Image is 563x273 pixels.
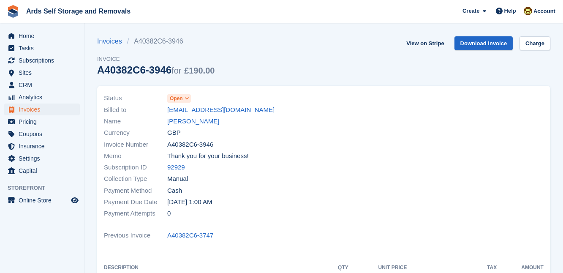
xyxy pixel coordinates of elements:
a: menu [4,194,80,206]
span: Payment Due Date [104,197,167,207]
a: [PERSON_NAME] [167,117,219,126]
span: for [171,66,181,75]
a: menu [4,165,80,177]
div: A40382C6-3946 [97,64,215,76]
span: Billed to [104,105,167,115]
a: menu [4,91,80,103]
span: 0 [167,209,171,218]
span: Subscriptions [19,55,69,66]
span: Storefront [8,184,84,192]
a: menu [4,67,80,79]
span: Invoices [19,104,69,115]
span: Invoice [97,55,215,63]
span: Home [19,30,69,42]
span: Insurance [19,140,69,152]
span: Previous Invoice [104,231,167,240]
a: menu [4,116,80,128]
a: menu [4,79,80,91]
time: 2025-10-02 00:00:00 UTC [167,197,212,207]
a: menu [4,140,80,152]
a: menu [4,30,80,42]
span: Coupons [19,128,69,140]
span: Payment Method [104,186,167,196]
a: Charge [519,36,550,50]
a: Ards Self Storage and Removals [23,4,134,18]
a: Open [167,93,191,103]
span: Currency [104,128,167,138]
span: CRM [19,79,69,91]
a: menu [4,55,80,66]
span: Pricing [19,116,69,128]
a: View on Stripe [403,36,447,50]
span: Collection Type [104,174,167,184]
span: Create [462,7,479,15]
a: menu [4,128,80,140]
span: Payment Attempts [104,209,167,218]
a: Download Invoice [454,36,513,50]
span: Status [104,93,167,103]
a: menu [4,42,80,54]
span: Open [170,95,183,102]
a: menu [4,153,80,164]
span: Online Store [19,194,69,206]
span: Capital [19,165,69,177]
span: Name [104,117,167,126]
span: Help [504,7,516,15]
span: Memo [104,151,167,161]
span: GBP [167,128,181,138]
span: Thank you for your business! [167,151,249,161]
a: 92929 [167,163,185,172]
a: A40382C6-3747 [167,231,213,240]
a: menu [4,104,80,115]
span: Subscription ID [104,163,167,172]
span: Manual [167,174,188,184]
span: £190.00 [184,66,215,75]
a: [EMAIL_ADDRESS][DOMAIN_NAME] [167,105,275,115]
nav: breadcrumbs [97,36,215,46]
span: Settings [19,153,69,164]
span: Cash [167,186,182,196]
span: Sites [19,67,69,79]
span: Account [533,7,555,16]
span: Analytics [19,91,69,103]
img: Mark McFerran [524,7,532,15]
span: Invoice Number [104,140,167,150]
a: Preview store [70,195,80,205]
span: Tasks [19,42,69,54]
a: Invoices [97,36,127,46]
img: stora-icon-8386f47178a22dfd0bd8f6a31ec36ba5ce8667c1dd55bd0f319d3a0aa187defe.svg [7,5,19,18]
span: A40382C6-3946 [167,140,213,150]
